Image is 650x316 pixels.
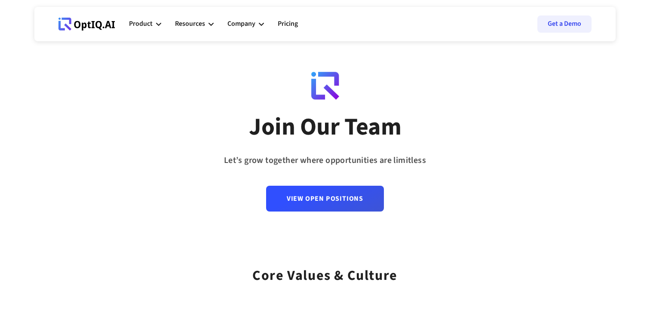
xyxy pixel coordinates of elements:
div: Core values & Culture [252,256,398,287]
div: Company [227,18,255,30]
a: View Open Positions [266,186,384,212]
a: Get a Demo [537,15,592,33]
div: Webflow Homepage [58,30,59,31]
a: Webflow Homepage [58,11,115,37]
div: Resources [175,18,205,30]
div: Resources [175,11,214,37]
div: Product [129,11,161,37]
a: Pricing [278,11,298,37]
div: Join Our Team [249,112,402,142]
div: Let’s grow together where opportunities are limitless [224,153,426,169]
div: Product [129,18,153,30]
div: Company [227,11,264,37]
